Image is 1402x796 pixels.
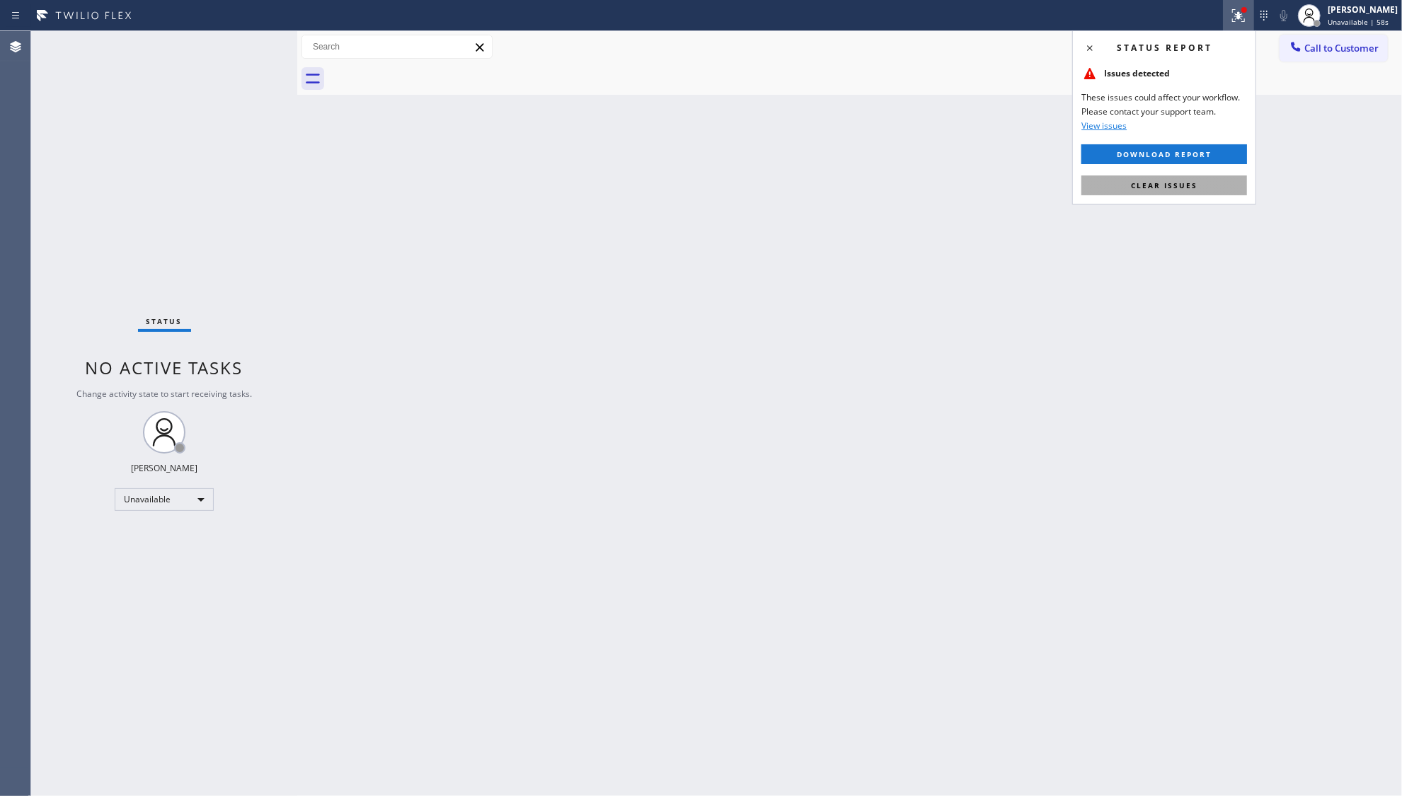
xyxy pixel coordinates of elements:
button: Mute [1274,6,1294,25]
span: Change activity state to start receiving tasks. [76,388,252,400]
span: Status [146,316,183,326]
span: Unavailable | 58s [1328,17,1389,27]
button: Call to Customer [1280,35,1388,62]
input: Search [302,35,492,58]
div: [PERSON_NAME] [1328,4,1398,16]
div: Unavailable [115,488,214,511]
span: Call to Customer [1304,42,1379,54]
span: No active tasks [86,356,243,379]
div: [PERSON_NAME] [131,462,197,474]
